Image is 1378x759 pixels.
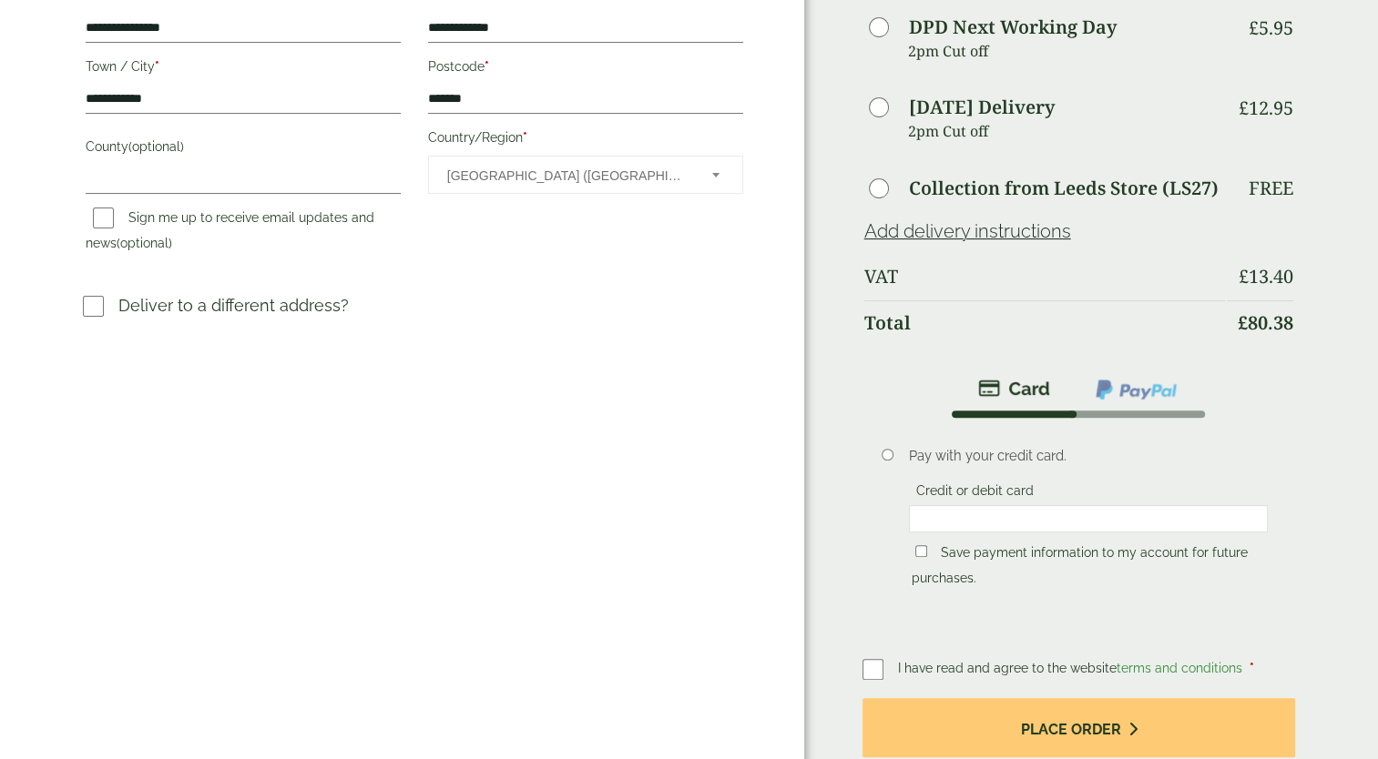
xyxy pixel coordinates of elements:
bdi: 12.95 [1239,96,1293,120]
label: Postcode [428,54,743,85]
label: County [86,134,401,165]
span: (optional) [128,139,184,154]
label: Sign me up to receive email updates and news [86,210,374,256]
abbr: required [485,59,489,74]
p: Deliver to a different address? [118,293,349,318]
abbr: required [155,59,159,74]
a: Add delivery instructions [864,220,1071,242]
label: Country/Region [428,125,743,156]
p: Free [1249,177,1293,199]
span: I have read and agree to the website [898,661,1246,675]
button: Place order [863,698,1296,757]
th: VAT [864,255,1226,299]
label: Collection from Leeds Store (LS27) [909,179,1219,197]
p: 2pm Cut off [908,117,1226,145]
iframe: Secure card payment input frame [914,511,1261,527]
label: [DATE] Delivery [909,98,1055,116]
p: 2pm Cut off [908,37,1226,65]
label: Town / City [86,54,401,85]
bdi: 80.38 [1238,310,1293,335]
span: £ [1249,15,1259,40]
p: Pay with your credit card. [909,446,1267,466]
abbr: required [523,130,527,145]
input: Sign me up to receive email updates and news(optional) [93,207,114,228]
span: United Kingdom (UK) [447,157,688,195]
span: Country/Region [428,156,743,194]
th: Total [864,300,1226,345]
span: £ [1238,310,1248,335]
bdi: 13.40 [1239,264,1293,288]
label: DPD Next Working Day [909,18,1117,36]
span: (optional) [117,236,172,250]
label: Save payment information to my account for future purchases. [912,545,1248,591]
span: £ [1239,96,1249,120]
bdi: 5.95 [1249,15,1293,40]
abbr: required [1250,661,1254,675]
img: ppcp-gateway.png [1094,378,1179,401]
span: £ [1239,264,1249,288]
img: stripe.png [978,378,1050,400]
label: Credit or debit card [909,483,1041,503]
a: terms and conditions [1117,661,1242,675]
